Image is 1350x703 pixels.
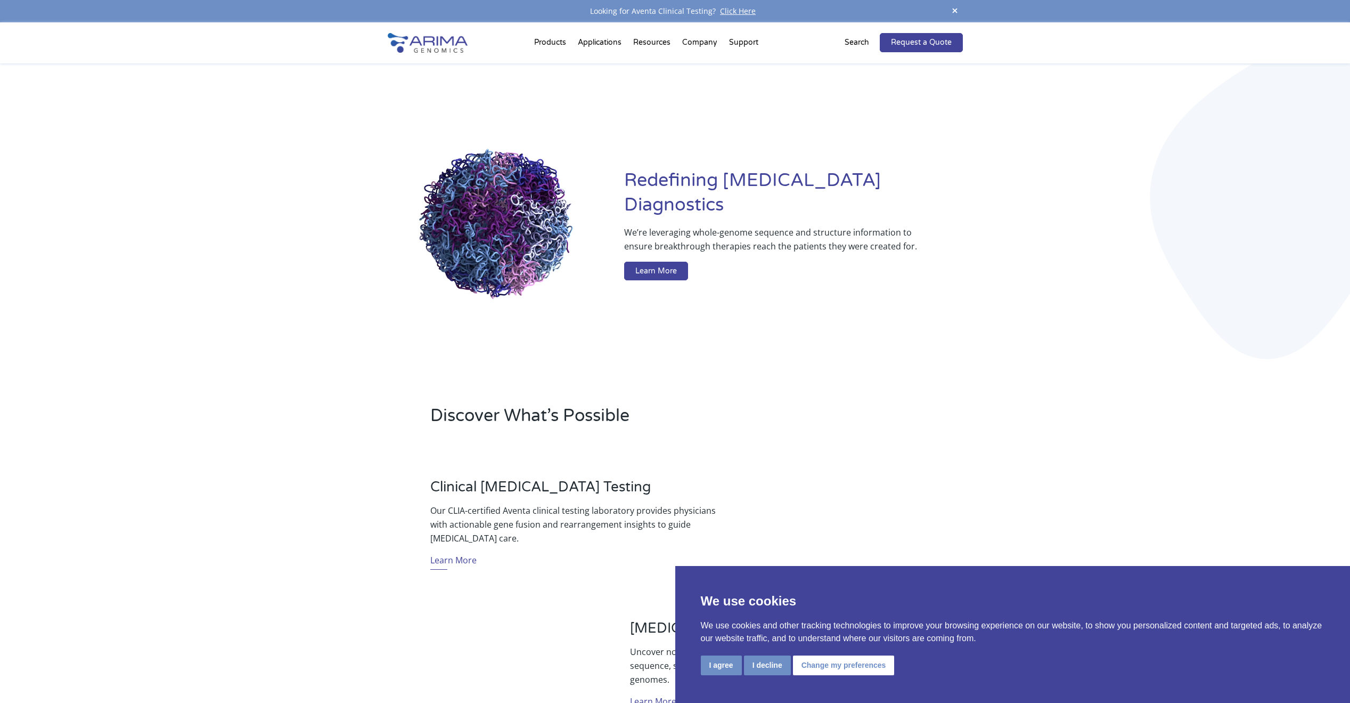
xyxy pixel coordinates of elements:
p: Search [845,36,869,50]
button: Change my preferences [793,656,895,675]
h1: Redefining [MEDICAL_DATA] Diagnostics [624,168,962,225]
a: Learn More [624,262,688,281]
a: Request a Quote [880,33,963,52]
p: Uncover novel biomarkers and therapeutic targets by exploring the sequence, structure, and regula... [630,645,920,686]
p: We’re leveraging whole-genome sequence and structure information to ensure breakthrough therapies... [624,225,920,262]
h3: Clinical [MEDICAL_DATA] Testing [430,479,720,504]
div: Looking for Aventa Clinical Testing? [388,4,963,18]
p: We use cookies [701,592,1325,611]
h2: Discover What’s Possible [430,404,811,436]
button: I agree [701,656,742,675]
img: Arima-Genomics-logo [388,33,468,53]
a: Learn More [430,553,477,570]
button: I decline [744,656,791,675]
p: We use cookies and other tracking technologies to improve your browsing experience on our website... [701,619,1325,645]
h3: [MEDICAL_DATA] Genomics [630,620,920,645]
p: Our CLIA-certified Aventa clinical testing laboratory provides physicians with actionable gene fu... [430,504,720,545]
a: Click Here [716,6,760,16]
